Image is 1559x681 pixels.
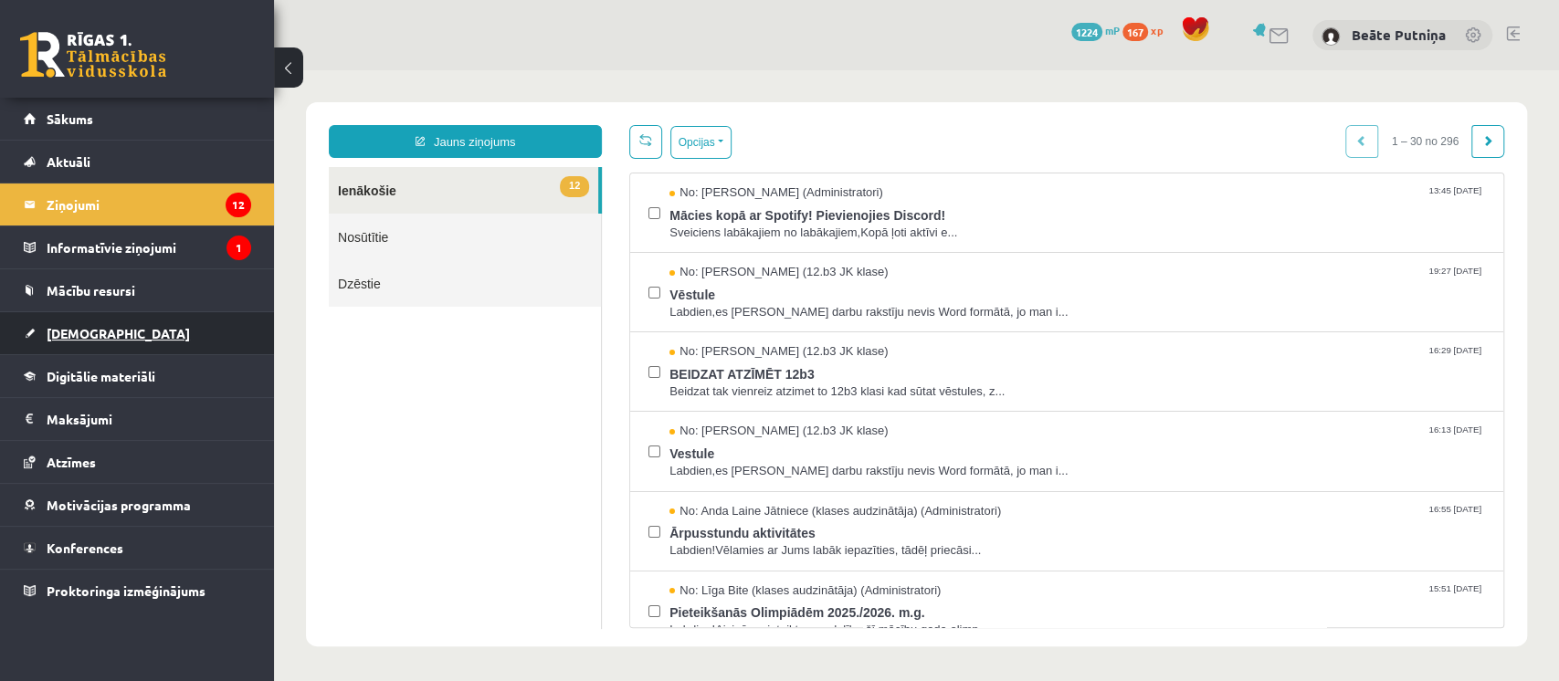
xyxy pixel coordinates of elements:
[1105,23,1120,37] span: mP
[226,193,251,217] i: 12
[55,190,327,236] a: Dzēstie
[1122,23,1172,37] a: 167 xp
[395,433,727,450] span: No: Anda Laine Jātniece (klases audzinātāja) (Administratori)
[395,512,1211,569] a: No: Līga Bite (klases audzinātāja) (Administratori) 15:51 [DATE] Pieteikšanās Olimpiādēm 2025./20...
[395,433,1211,489] a: No: Anda Laine Jātniece (klases audzinātāja) (Administratori) 16:55 [DATE] Ārpusstundu aktivitāte...
[47,368,155,384] span: Digitālie materiāli
[395,194,614,211] span: No: [PERSON_NAME] (12.b3 JK klase)
[24,484,251,526] a: Motivācijas programma
[1151,273,1211,287] span: 16:29 [DATE]
[395,352,1211,409] a: No: [PERSON_NAME] (12.b3 JK klase) 16:13 [DATE] Vestule Labdien,es [PERSON_NAME] darbu rakstīju n...
[395,352,614,370] span: No: [PERSON_NAME] (12.b3 JK klase)
[395,194,1211,250] a: No: [PERSON_NAME] (12.b3 JK klase) 19:27 [DATE] Vēstule Labdien,es [PERSON_NAME] darbu rakstīju n...
[24,141,251,183] a: Aktuāli
[47,183,251,225] legend: Ziņojumi
[395,273,614,290] span: No: [PERSON_NAME] (12.b3 JK klase)
[395,131,1211,154] span: Mācies kopā ar Spotify! Pievienojies Discord!
[47,398,251,440] legend: Maksājumi
[1352,26,1446,44] a: Beāte Putniņa
[395,472,1211,489] span: Labdien!Vēlamies ar Jums labāk iepazīties, tādēļ priecāsi...
[24,398,251,440] a: Maksājumi
[1122,23,1148,41] span: 167
[226,236,251,260] i: 1
[395,114,609,131] span: No: [PERSON_NAME] (Administratori)
[55,55,328,88] a: Jauns ziņojums
[47,540,123,556] span: Konferences
[395,114,1211,171] a: No: [PERSON_NAME] (Administratori) 13:45 [DATE] Mācies kopā ar Spotify! Pievienojies Discord! Sve...
[395,154,1211,172] span: Sveiciens labākajiem no labākajiem,Kopā ļoti aktīvi e...
[47,325,190,341] span: [DEMOGRAPHIC_DATA]
[1151,114,1211,128] span: 13:45 [DATE]
[24,527,251,569] a: Konferences
[395,290,1211,313] span: BEIDZAT ATZĪMĒT 12b3
[395,393,1211,410] span: Labdien,es [PERSON_NAME] darbu rakstīju nevis Word formātā, jo man i...
[1151,194,1211,207] span: 19:27 [DATE]
[47,454,96,470] span: Atzīmes
[395,313,1211,330] span: Beidzat tak vienreiz atzimet to 12b3 klasi kad sūtat vēstules, z...
[1151,23,1163,37] span: xp
[395,551,1211,569] span: Labdien!Aicinām pieteikt savu dalību šī mācību gada olimp...
[24,226,251,268] a: Informatīvie ziņojumi1
[1151,433,1211,446] span: 16:55 [DATE]
[47,153,90,170] span: Aktuāli
[1104,55,1198,88] span: 1 – 30 no 296
[286,106,315,127] span: 12
[1071,23,1102,41] span: 1224
[395,449,1211,472] span: Ārpusstundu aktivitātes
[24,98,251,140] a: Sākums
[24,355,251,397] a: Digitālie materiāli
[395,370,1211,393] span: Vestule
[55,97,324,143] a: 12Ienākošie
[47,226,251,268] legend: Informatīvie ziņojumi
[395,211,1211,234] span: Vēstule
[24,183,251,225] a: Ziņojumi12
[1071,23,1120,37] a: 1224 mP
[47,110,93,127] span: Sākums
[395,234,1211,251] span: Labdien,es [PERSON_NAME] darbu rakstīju nevis Word formātā, jo man i...
[1322,27,1340,46] img: Beāte Putniņa
[24,312,251,354] a: [DEMOGRAPHIC_DATA]
[24,570,251,612] a: Proktoringa izmēģinājums
[47,282,135,299] span: Mācību resursi
[1151,352,1211,366] span: 16:13 [DATE]
[395,273,1211,330] a: No: [PERSON_NAME] (12.b3 JK klase) 16:29 [DATE] BEIDZAT ATZĪMĒT 12b3 Beidzat tak vienreiz atzimet...
[20,32,166,78] a: Rīgas 1. Tālmācības vidusskola
[1151,512,1211,526] span: 15:51 [DATE]
[47,497,191,513] span: Motivācijas programma
[24,441,251,483] a: Atzīmes
[395,512,667,529] span: No: Līga Bite (klases audzinātāja) (Administratori)
[24,269,251,311] a: Mācību resursi
[55,143,327,190] a: Nosūtītie
[47,582,205,599] span: Proktoringa izmēģinājums
[395,529,1211,551] span: Pieteikšanās Olimpiādēm 2025./2026. m.g.
[396,56,458,89] button: Opcijas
